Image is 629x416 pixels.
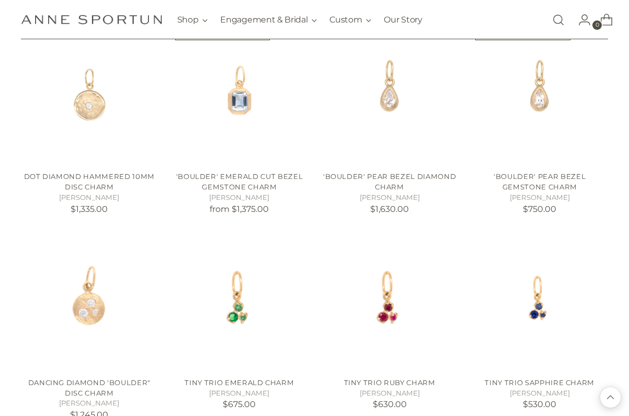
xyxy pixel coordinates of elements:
[321,26,458,163] a: 'Boulder' Pear Bezel Diamond Charm
[471,232,608,369] a: Tiny Trio Sapphire Charm
[471,26,608,163] a: 'Boulder' Pear Bezel Gemstone Charm
[329,8,371,31] button: Custom
[523,399,556,409] span: $530.00
[321,232,458,369] a: Tiny Trio Ruby Charm
[28,378,151,397] a: Dancing Diamond 'Boulder" Disc Charm
[171,26,308,163] a: 'Boulder' Emerald Cut Bezel Gemstone Charm
[21,398,158,409] h5: [PERSON_NAME]
[471,193,608,203] h5: [PERSON_NAME]
[471,388,608,399] h5: [PERSON_NAME]
[71,204,108,214] span: $1,335.00
[592,9,613,30] a: Open cart modal
[485,378,594,387] a: Tiny Trio Sapphire Charm
[321,193,458,203] h5: [PERSON_NAME]
[21,26,158,163] a: Dot Diamond Hammered 10mm Disc Charm
[220,8,317,31] button: Engagement & Bridal
[323,172,456,191] a: 'Boulder' Pear Bezel Diamond Charm
[24,172,155,191] a: Dot Diamond Hammered 10mm Disc Charm
[177,8,208,31] button: Shop
[223,399,256,409] span: $675.00
[171,388,308,399] h5: [PERSON_NAME]
[570,9,591,30] a: Go to the account page
[344,378,436,387] a: Tiny Trio Ruby Charm
[171,232,308,369] a: Tiny Trio Emerald Charm
[171,203,308,216] p: from $1,375.00
[176,172,303,191] a: 'Boulder' Emerald Cut Bezel Gemstone Charm
[373,399,407,409] span: $630.00
[171,193,308,203] h5: [PERSON_NAME]
[523,204,556,214] span: $750.00
[185,378,294,387] a: Tiny Trio Emerald Charm
[548,9,569,30] a: Open search modal
[592,20,602,30] span: 0
[21,15,162,25] a: Anne Sportun Fine Jewellery
[321,388,458,399] h5: [PERSON_NAME]
[370,204,409,214] span: $1,630.00
[494,172,586,191] a: 'Boulder' Pear Bezel Gemstone Charm
[21,193,158,203] h5: [PERSON_NAME]
[384,8,422,31] a: Our Story
[21,232,158,369] a: Dancing Diamond 'Boulder
[600,387,621,408] button: Back to top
